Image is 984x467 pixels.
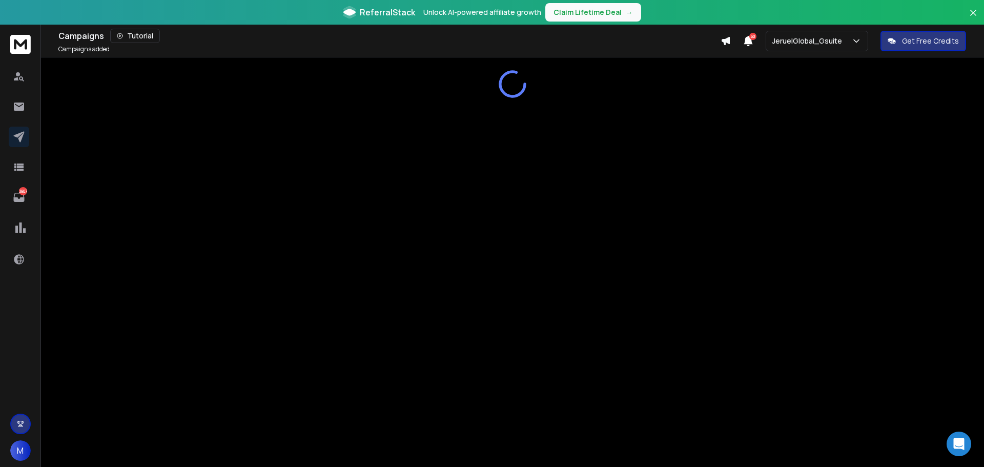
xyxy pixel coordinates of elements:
[19,187,27,195] p: 3907
[545,3,641,22] button: Claim Lifetime Deal→
[110,29,160,43] button: Tutorial
[772,36,846,46] p: JeruelGlobal_Gsuite
[749,33,756,40] span: 50
[10,440,31,461] button: M
[880,31,966,51] button: Get Free Credits
[360,6,415,18] span: ReferralStack
[902,36,959,46] p: Get Free Credits
[9,187,29,208] a: 3907
[947,432,971,456] div: Open Intercom Messenger
[967,6,980,31] button: Close banner
[58,45,110,53] p: Campaigns added
[423,7,541,17] p: Unlock AI-powered affiliate growth
[58,29,721,43] div: Campaigns
[626,7,633,17] span: →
